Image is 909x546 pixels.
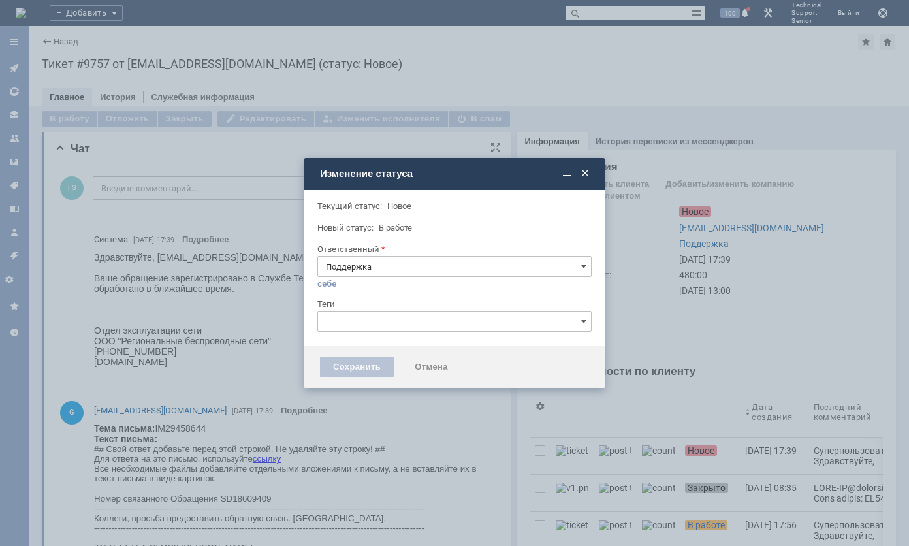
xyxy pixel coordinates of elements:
[387,201,411,211] span: Новое
[317,201,382,211] label: Текущий статус:
[579,167,592,180] span: Закрыть
[317,300,589,308] div: Теги
[159,31,187,40] a: ссылку
[560,167,573,180] span: Свернуть (Ctrl + M)
[317,279,337,289] a: себе
[320,168,592,180] div: Изменение статуса
[379,223,412,233] span: В работе
[317,223,374,233] label: Новый статус:
[317,245,589,253] div: Ответственный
